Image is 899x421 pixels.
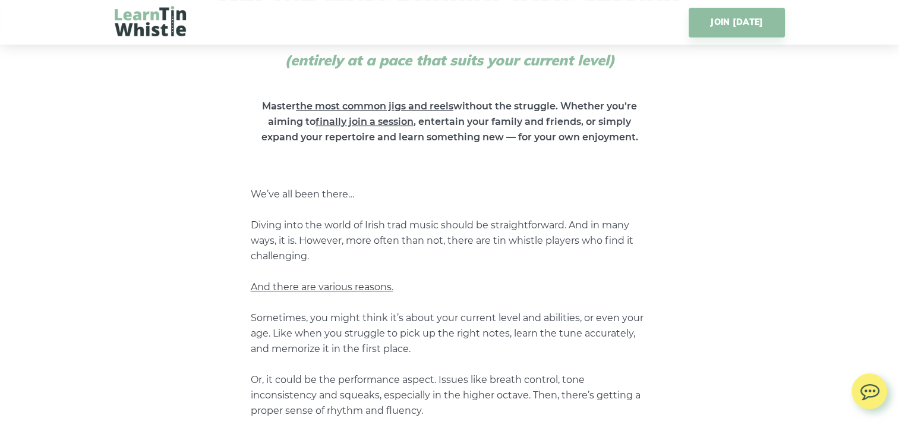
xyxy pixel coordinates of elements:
[851,373,887,404] img: chat.svg
[115,6,186,36] img: LearnTinWhistle.com
[263,52,637,69] span: (entirely at a pace that suits your current level)
[316,116,414,127] span: finally join a session
[296,100,453,112] span: the most common jigs and reels
[261,100,638,143] strong: Master without the struggle. Whether you’re aiming to , entertain your family and friends, or sim...
[689,8,784,37] a: JOIN [DATE]
[251,281,393,293] span: And there are various reasons.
